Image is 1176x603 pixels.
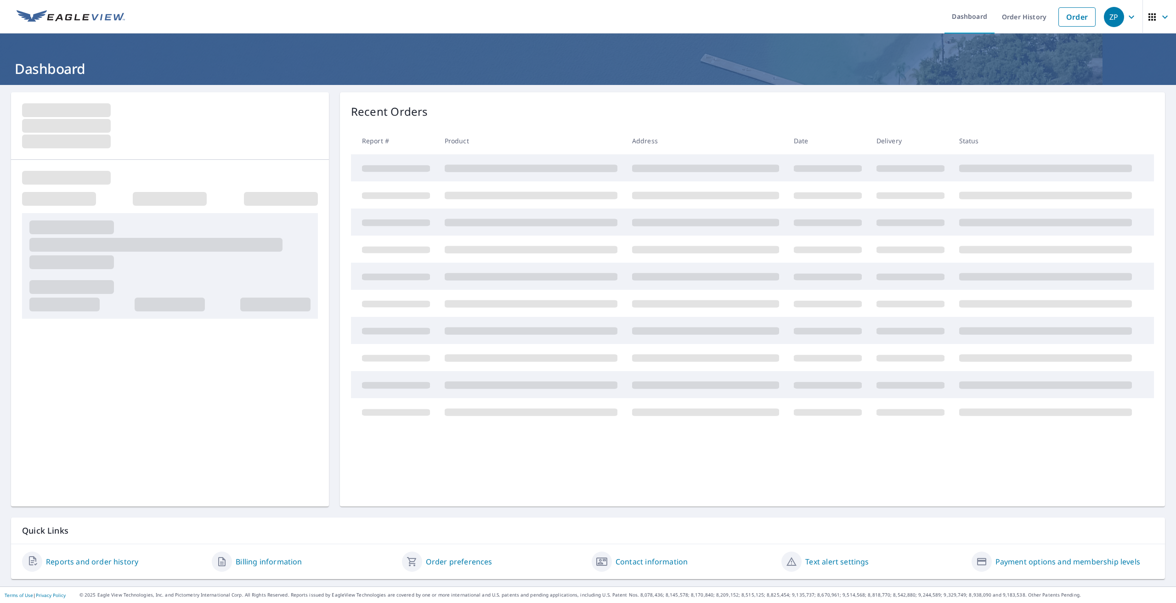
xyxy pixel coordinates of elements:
[17,10,125,24] img: EV Logo
[351,127,437,154] th: Report #
[995,556,1140,567] a: Payment options and membership levels
[5,592,66,598] p: |
[79,592,1171,598] p: © 2025 Eagle View Technologies, Inc. and Pictometry International Corp. All Rights Reserved. Repo...
[22,525,1154,536] p: Quick Links
[625,127,786,154] th: Address
[437,127,625,154] th: Product
[426,556,492,567] a: Order preferences
[11,59,1165,78] h1: Dashboard
[952,127,1139,154] th: Status
[46,556,138,567] a: Reports and order history
[351,103,428,120] p: Recent Orders
[616,556,688,567] a: Contact information
[805,556,869,567] a: Text alert settings
[1104,7,1124,27] div: ZP
[5,592,33,598] a: Terms of Use
[1058,7,1096,27] a: Order
[236,556,302,567] a: Billing information
[786,127,869,154] th: Date
[36,592,66,598] a: Privacy Policy
[869,127,952,154] th: Delivery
